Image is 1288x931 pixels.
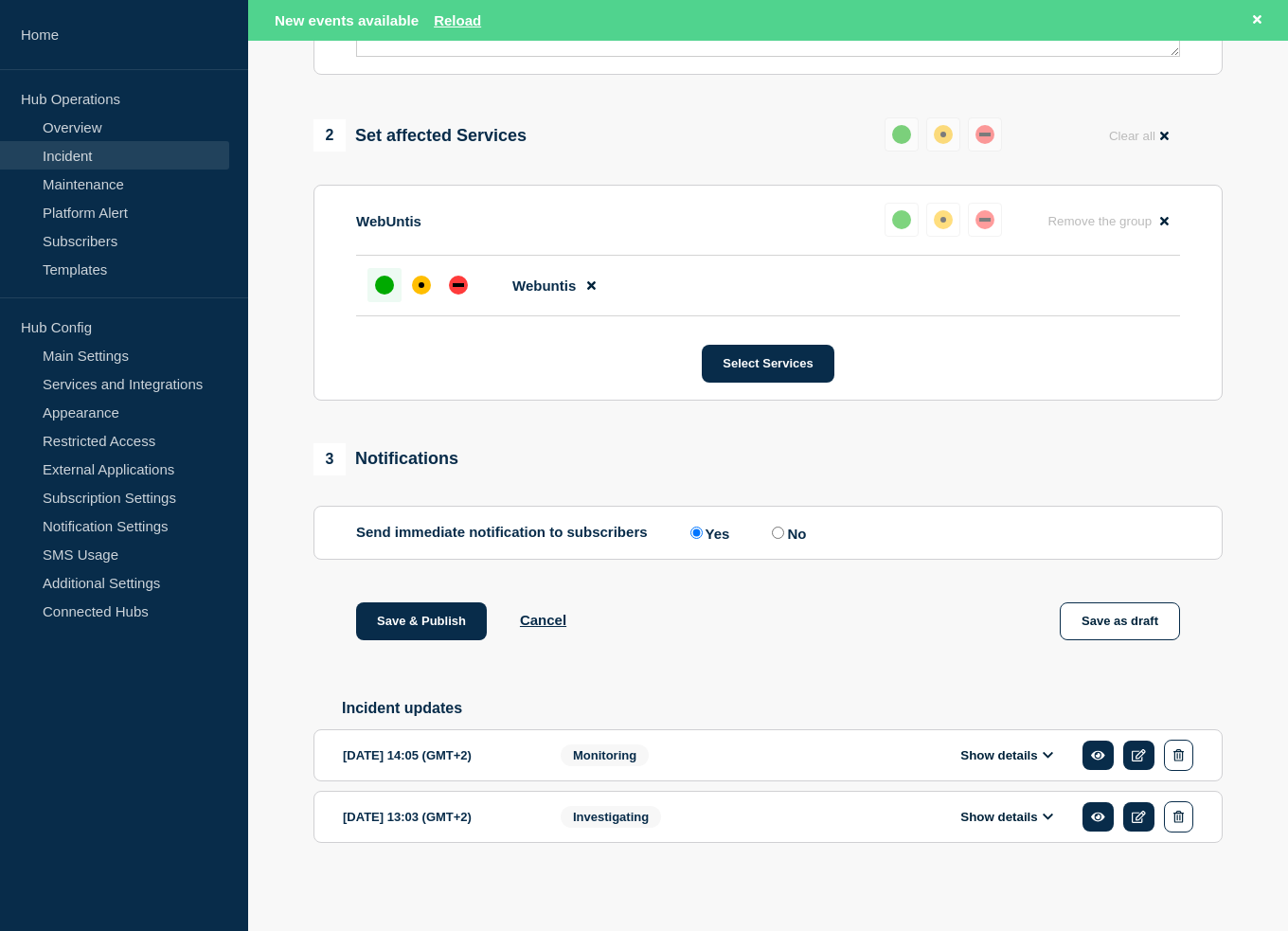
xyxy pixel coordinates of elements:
[313,443,346,475] span: 3
[434,12,481,28] button: Reload
[955,809,1059,825] button: Show details
[955,747,1059,763] button: Show details
[356,524,648,542] p: Send immediate notification to subscribers
[686,524,730,542] label: Yes
[975,210,994,229] div: down
[356,524,1180,542] div: Send immediate notification to subscribers
[1060,602,1180,640] button: Save as draft
[885,117,919,152] button: up
[343,801,532,833] div: [DATE] 13:03 (GMT+2)
[356,213,421,229] p: WebUntis
[702,345,833,383] button: Select Services
[892,210,911,229] div: up
[412,276,431,295] div: affected
[767,524,806,542] label: No
[313,119,346,152] span: 2
[343,740,532,771] div: [DATE] 14:05 (GMT+2)
[561,806,661,828] span: Investigating
[1036,203,1180,240] button: Remove the group
[275,12,419,28] span: New events available
[449,276,468,295] div: down
[561,744,649,766] span: Monitoring
[313,119,527,152] div: Set affected Services
[520,612,566,628] button: Cancel
[1098,117,1180,154] button: Clear all
[885,203,919,237] button: up
[772,527,784,539] input: No
[975,125,994,144] div: down
[892,125,911,144] div: up
[968,203,1002,237] button: down
[375,276,394,295] div: up
[934,210,953,229] div: affected
[934,125,953,144] div: affected
[926,203,960,237] button: affected
[926,117,960,152] button: affected
[1047,214,1152,228] span: Remove the group
[512,278,576,294] span: Webuntis
[356,602,487,640] button: Save & Publish
[968,117,1002,152] button: down
[313,443,458,475] div: Notifications
[690,527,703,539] input: Yes
[342,700,1223,717] h2: Incident updates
